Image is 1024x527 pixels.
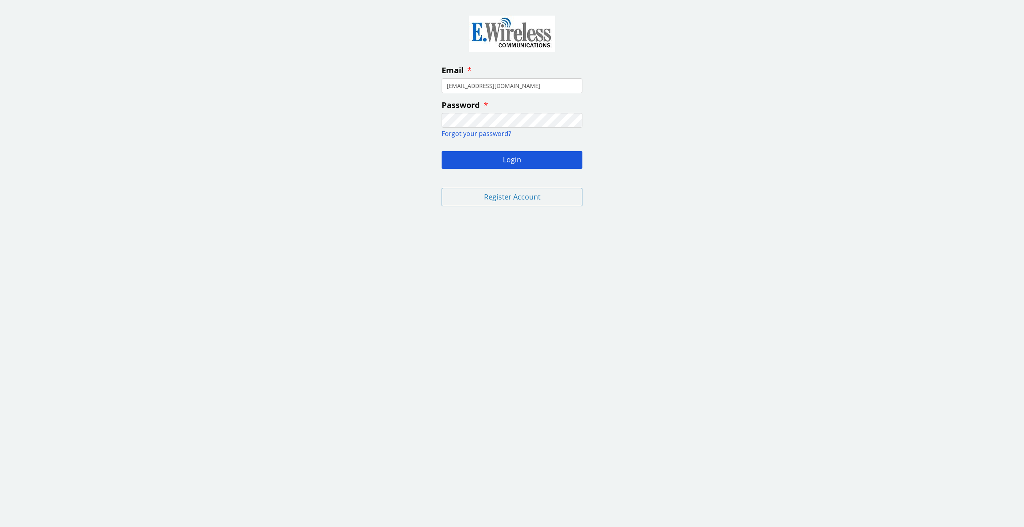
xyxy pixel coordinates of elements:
[442,151,582,169] button: Login
[442,65,464,76] span: Email
[442,100,480,110] span: Password
[442,129,511,138] a: Forgot your password?
[442,188,582,206] button: Register Account
[442,78,582,93] input: enter your email address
